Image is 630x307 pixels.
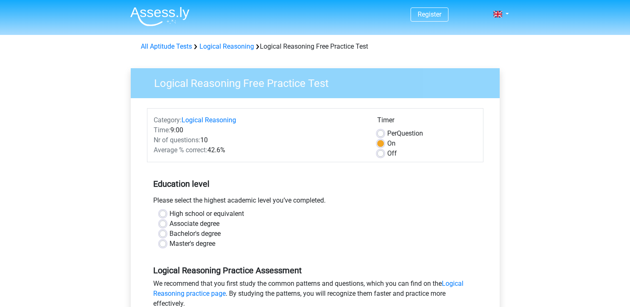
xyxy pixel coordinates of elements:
label: Question [387,129,423,139]
a: Logical Reasoning [182,116,236,124]
div: 9:00 [147,125,371,135]
h5: Logical Reasoning Practice Assessment [153,265,477,275]
h3: Logical Reasoning Free Practice Test [144,74,493,90]
span: Per [387,129,397,137]
div: 42.6% [147,145,371,155]
label: Master's degree [169,239,215,249]
span: Nr of questions: [154,136,200,144]
a: Register [418,10,441,18]
label: Associate degree [169,219,219,229]
img: Assessly [130,7,189,26]
span: Category: [154,116,182,124]
label: Off [387,149,397,158]
a: All Aptitude Tests [141,42,192,50]
h5: Education level [153,176,477,192]
label: On [387,139,396,149]
label: High school or equivalent [169,209,244,219]
span: Time: [154,126,170,134]
a: Logical Reasoning [199,42,254,50]
div: Please select the highest academic level you’ve completed. [147,196,483,209]
div: 10 [147,135,371,145]
label: Bachelor's degree [169,229,221,239]
div: Logical Reasoning Free Practice Test [137,42,493,52]
div: Timer [377,115,477,129]
span: Average % correct: [154,146,207,154]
